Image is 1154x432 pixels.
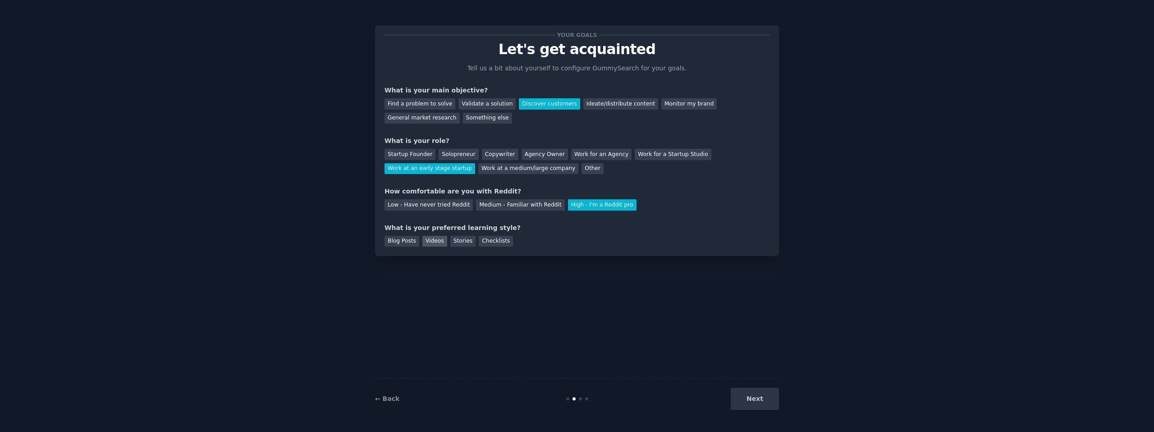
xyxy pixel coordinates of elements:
div: How comfortable are you with Reddit? [385,187,769,196]
div: Discover customers [519,98,580,110]
div: Videos [422,236,447,247]
p: Let's get acquainted [385,41,769,57]
div: What is your preferred learning style? [385,223,769,233]
div: What is your role? [385,136,769,146]
div: Blog Posts [385,236,419,247]
div: Copywriter [482,149,518,160]
div: Monitor my brand [661,98,717,110]
a: ← Back [375,395,399,402]
div: Ideate/distribute content [583,98,658,110]
div: Work at an early stage startup [385,163,475,175]
div: Solopreneur [439,149,478,160]
div: Startup Founder [385,149,435,160]
div: Work for an Agency [571,149,632,160]
div: Validate a solution [458,98,516,110]
div: Something else [463,113,512,124]
div: Checklists [479,236,513,247]
div: Low - Have never tried Reddit [385,199,473,211]
div: Work for a Startup Studio [635,149,711,160]
div: Work at a medium/large company [478,163,578,175]
div: High - I'm a Reddit pro [568,199,637,211]
span: Your goals [555,30,599,40]
div: What is your main objective? [385,86,769,95]
div: Find a problem to solve [385,98,455,110]
div: Other [582,163,604,175]
div: Agency Owner [522,149,568,160]
div: Medium - Familiar with Reddit [476,199,564,211]
div: Stories [450,236,476,247]
div: General market research [385,113,460,124]
p: Tell us a bit about yourself to configure GummySearch for your goals. [463,64,691,73]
